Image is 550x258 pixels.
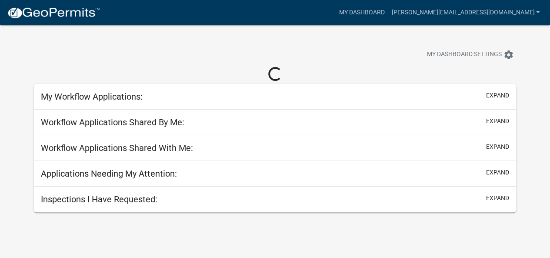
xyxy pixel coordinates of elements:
h5: Workflow Applications Shared By Me: [41,117,184,127]
button: expand [486,168,509,177]
a: My Dashboard [335,4,388,21]
a: [PERSON_NAME][EMAIL_ADDRESS][DOMAIN_NAME] [388,4,543,21]
button: expand [486,194,509,203]
h5: Inspections I Have Requested: [41,194,157,204]
h5: My Workflow Applications: [41,91,143,102]
button: My Dashboard Settingssettings [420,46,521,63]
h5: Applications Needing My Attention: [41,168,177,179]
button: expand [486,91,509,100]
span: My Dashboard Settings [427,50,502,60]
button: expand [486,117,509,126]
button: expand [486,142,509,151]
i: settings [503,50,514,60]
h5: Workflow Applications Shared With Me: [41,143,193,153]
